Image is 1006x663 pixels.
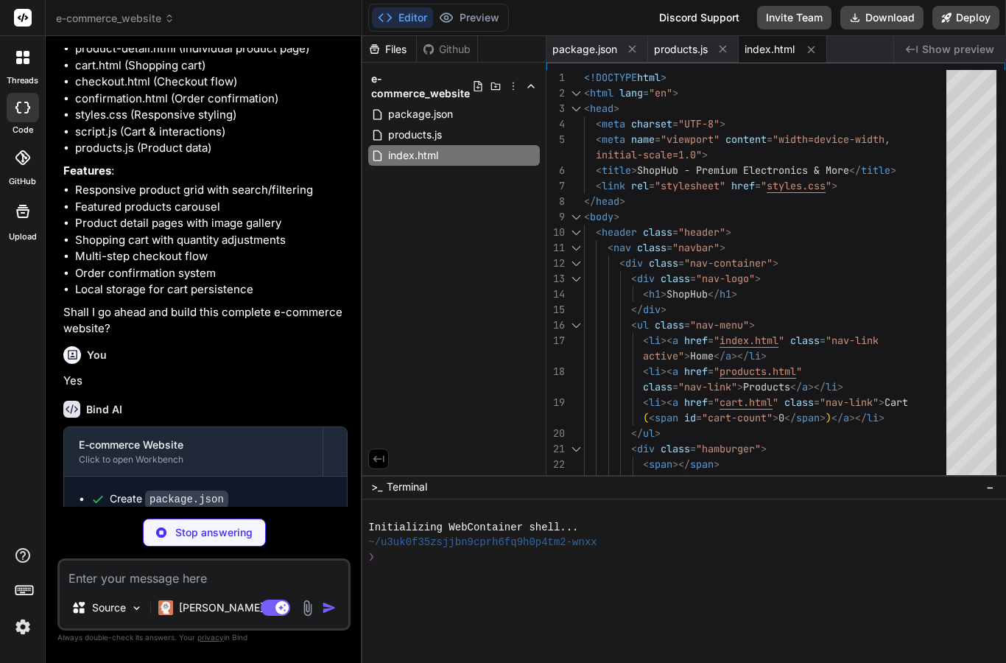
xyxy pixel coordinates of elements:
span: > [890,164,896,177]
span: span [655,411,678,424]
span: ul [643,427,655,440]
span: < [596,133,602,146]
button: E-commerce WebsiteClick to open Workbench [64,427,323,476]
div: Click to collapse the range. [566,101,585,116]
span: span [649,473,672,486]
span: a [725,349,731,362]
div: 16 [546,318,565,333]
span: rel [631,179,649,192]
p: [PERSON_NAME] 4 S.. [179,600,289,615]
div: 1 [546,70,565,85]
span: > [720,117,725,130]
span: > [661,287,666,301]
div: Click to collapse the range. [566,225,585,240]
span: > [731,287,737,301]
span: > [672,86,678,99]
span: = [820,334,826,347]
span: Show preview [922,42,994,57]
li: Shopping cart with quantity adjustments [75,232,348,249]
div: Click to collapse the range. [566,271,585,287]
span: = [767,133,773,146]
span: title [602,164,631,177]
span: ShopHub - Premium Electronics & More [637,164,849,177]
button: Invite Team [757,6,831,29]
button: Editor [372,7,433,28]
span: head [596,194,619,208]
span: ul [637,318,649,331]
span: "nav-container" [684,256,773,270]
span: href [684,334,708,347]
span: − [986,480,994,494]
span: = [672,380,678,393]
span: "nav-menu" [690,318,749,331]
li: script.js (Cart & interactions) [75,124,348,141]
span: div [625,256,643,270]
span: class [661,442,690,455]
span: li [649,365,661,378]
span: e-commerce_website [56,11,175,26]
div: Discord Support [650,6,748,29]
span: href [731,179,755,192]
span: < [608,241,613,254]
span: "en" [649,86,672,99]
div: Click to collapse the range. [566,240,585,256]
span: a [672,365,678,378]
span: class [784,396,814,409]
span: >< [661,396,672,409]
span: = [690,442,696,455]
div: 20 [546,426,565,441]
span: = [649,179,655,192]
span: "nav-link" [820,396,879,409]
span: li [826,380,837,393]
h6: You [87,348,107,362]
span: < [596,117,602,130]
span: div [643,303,661,316]
div: 17 [546,333,565,348]
span: li [867,411,879,424]
span: cart.html [720,396,773,409]
span: index.html [720,334,778,347]
span: >< [661,365,672,378]
span: class [643,380,672,393]
span: span [690,473,714,486]
span: h1 [649,287,661,301]
div: Click to collapse the range. [566,441,585,457]
span: ></ [672,457,690,471]
div: 19 [546,395,565,410]
span: </ [849,164,861,177]
span: li [749,349,761,362]
span: < [643,457,649,471]
img: Pick Models [130,602,143,614]
span: class [655,318,684,331]
span: "nav-logo" [696,272,755,285]
span: index.html [387,147,440,164]
div: Create [110,491,228,507]
div: Github [417,42,477,57]
label: code [13,124,33,136]
p: Always double-check its answers. Your in Bind [57,631,351,645]
span: body [590,210,613,223]
span: html [637,71,661,84]
span: meta [602,133,625,146]
p: Source [92,600,126,615]
span: < [631,442,637,455]
div: 2 [546,85,565,101]
span: > [714,457,720,471]
h6: Bind AI [86,402,122,417]
span: = [655,133,661,146]
span: > [773,256,778,270]
span: </ [790,380,802,393]
span: h1 [720,287,731,301]
li: Responsive product grid with search/filtering [75,182,348,199]
span: ></ [731,349,749,362]
div: 8 [546,194,565,209]
p: Yes [63,373,348,390]
span: < [596,164,602,177]
div: 15 [546,302,565,318]
span: "cart-count" [702,411,773,424]
li: Local storage for cart persistence [75,281,348,298]
span: Terminal [387,480,427,494]
span: > [761,349,767,362]
span: "nav-link" [678,380,737,393]
span: </ [584,194,596,208]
